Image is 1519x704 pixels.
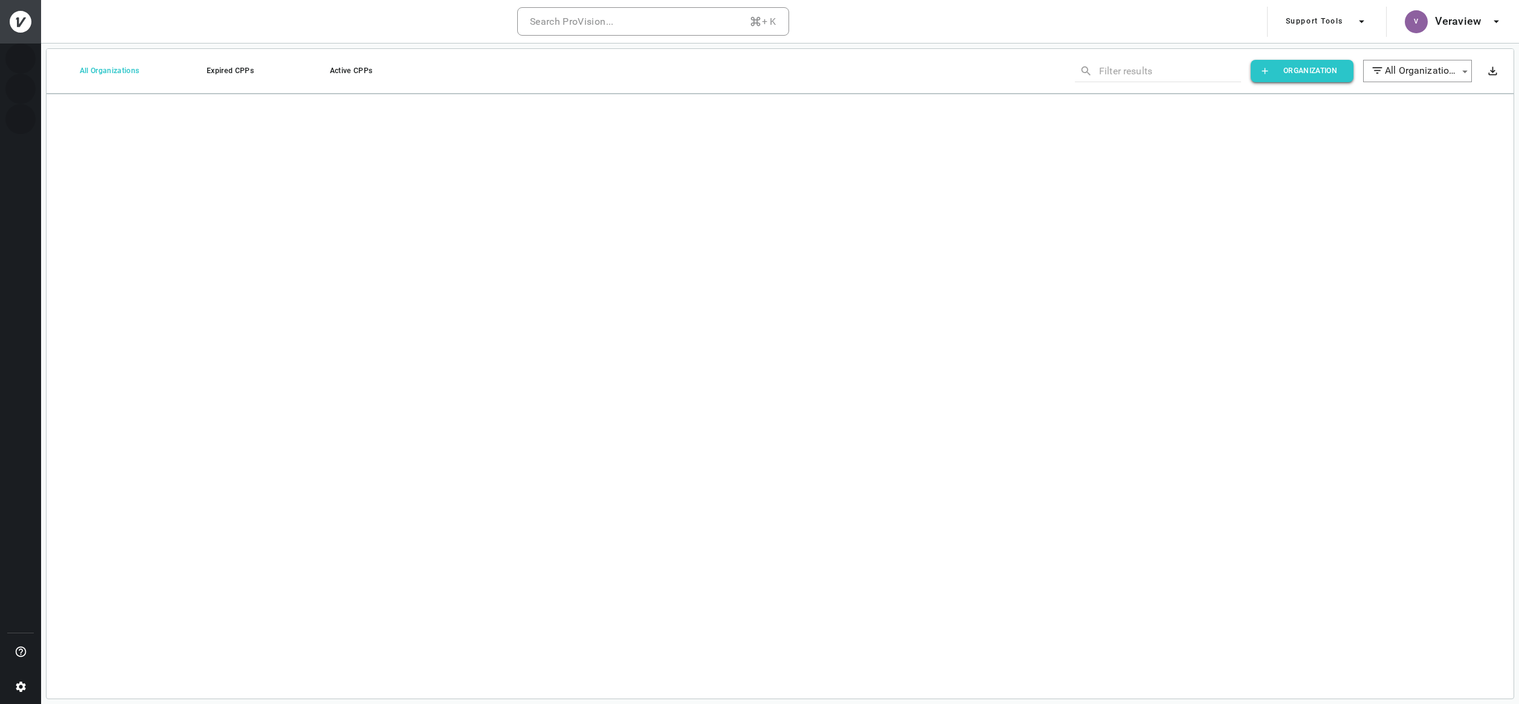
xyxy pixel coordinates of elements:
button: Active CPPs [288,48,409,94]
div: Search ProVision... [530,13,614,30]
input: Filter results [1099,62,1224,80]
button: Export results [1482,60,1504,82]
button: Organization [1251,60,1353,82]
h6: Veraview [1435,13,1481,30]
span: All Organizations [1385,64,1457,78]
div: + K [749,13,776,30]
button: VVeraview [1400,7,1508,37]
button: Support Tools [1281,7,1373,37]
button: All Organizations [47,48,167,94]
button: Expired CPPs [167,48,288,94]
button: Search ProVision...+ K [517,7,789,36]
div: V [1405,10,1428,33]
